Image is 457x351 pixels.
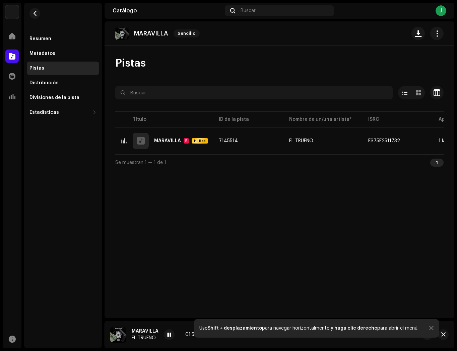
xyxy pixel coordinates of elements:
[29,110,59,115] div: Estadísticas
[113,8,222,13] div: Catálogo
[115,86,393,99] input: Buscar
[132,329,158,334] div: MARAVILLA
[241,8,256,13] span: Buscar
[110,327,126,343] img: 016753a6-e90c-4ac4-a7c4-d7b2f66ffc3c
[115,27,129,40] img: 016753a6-e90c-4ac4-a7c4-d7b2f66ffc3c
[115,160,166,165] span: Se muestran 1 — 1 de 1
[29,51,55,56] div: Metadatos
[120,137,128,145] img: equalizer-dark.gif
[430,159,444,167] div: 1
[27,47,99,60] re-m-nav-item: Metadatos
[27,62,99,75] re-m-nav-item: Pistas
[27,106,99,119] re-m-nav-dropdown: Estadísticas
[134,30,168,37] p: MARAVILLA
[154,139,181,143] div: MARAVILLA
[174,29,200,37] span: Sencillo
[192,139,207,143] span: Hi-Res
[219,139,238,143] span: 7145514
[184,138,189,144] div: E
[5,5,19,19] img: 297a105e-aa6c-4183-9ff4-27133c00f2e2
[27,76,99,90] re-m-nav-item: Distribución
[27,91,99,104] re-m-nav-item: Divisiones de la pista
[185,332,202,337] div: 01:52
[436,5,446,16] div: J
[289,139,313,143] div: EL TRUENO
[29,95,79,100] div: Divisiones de la pista
[368,139,400,143] div: ES75E2511732
[27,32,99,46] re-m-nav-item: Resumen
[29,66,44,71] div: Pistas
[289,139,357,143] span: EL TRUENO
[29,80,59,86] div: Distribución
[132,335,158,341] div: EL TRUENO
[29,36,51,41] div: Resumen
[115,57,146,70] span: Pistas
